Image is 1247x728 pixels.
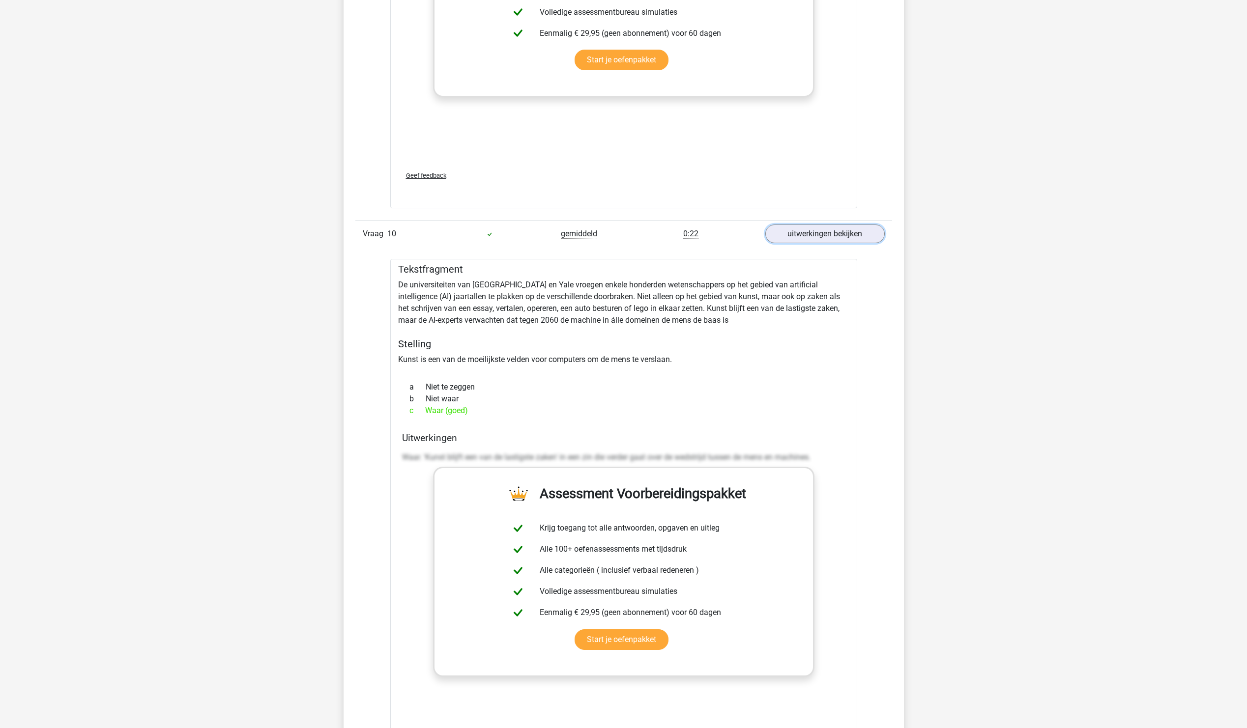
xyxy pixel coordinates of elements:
[363,228,387,240] span: Vraag
[575,629,668,650] a: Start je oefenpakket
[409,405,425,417] span: c
[398,263,849,275] h5: Tekstfragment
[402,432,845,444] h4: Uitwerkingen
[402,451,845,463] p: Waar. 'Kunst blijft een van de lastigste zaken' in een zin die verder gaat over de wedstrijd tuss...
[409,393,426,405] span: b
[575,50,668,70] a: Start je oefenpakket
[561,229,597,239] span: gemiddeld
[402,405,845,417] div: Waar (goed)
[683,229,698,239] span: 0:22
[387,229,396,238] span: 10
[402,381,845,393] div: Niet te zeggen
[398,338,849,350] h5: Stelling
[409,381,426,393] span: a
[765,224,885,243] a: uitwerkingen bekijken
[402,393,845,405] div: Niet waar
[406,172,446,179] span: Geef feedback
